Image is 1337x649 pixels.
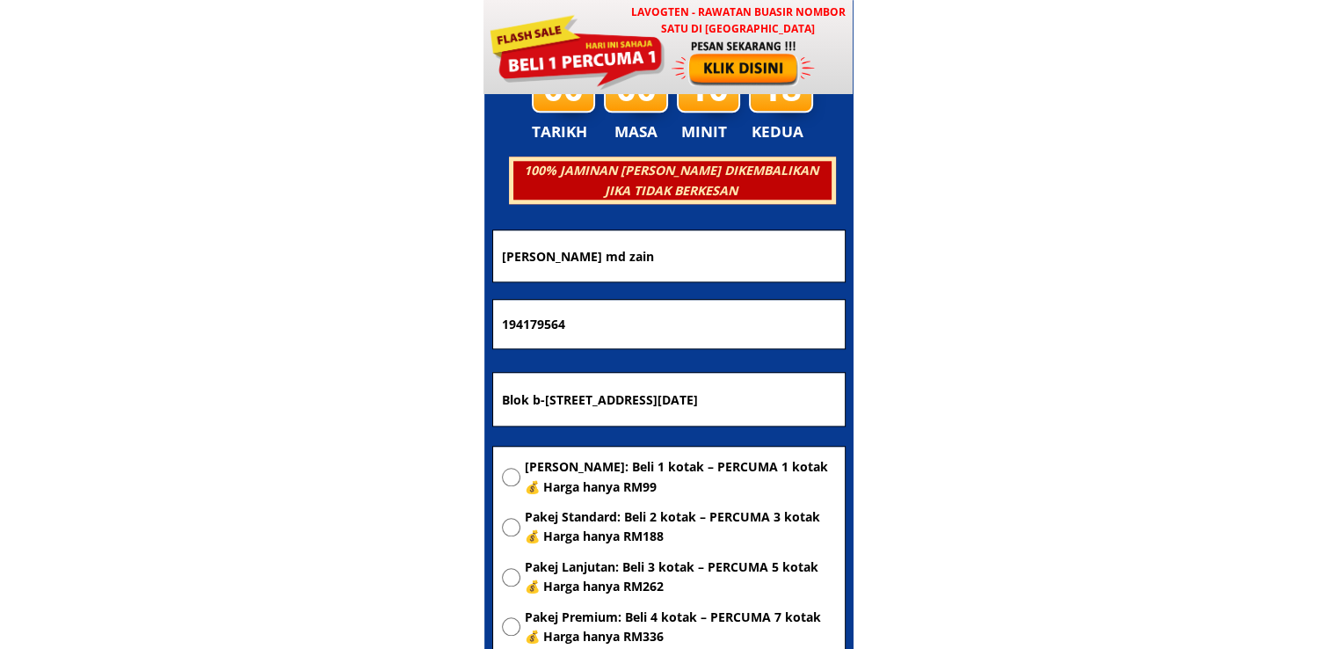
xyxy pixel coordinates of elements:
input: Nombor Telefon Bimbit [498,300,840,349]
h3: TARIKH [532,120,606,144]
h3: MASA [607,120,666,144]
h3: MINIT [681,120,734,144]
span: Pakej Standard: Beli 2 kotak – PERCUMA 3 kotak 💰 Harga hanya RM188 [525,507,836,547]
span: [PERSON_NAME]: Beli 1 kotak – PERCUMA 1 kotak 💰 Harga hanya RM99 [525,457,836,497]
h3: LAVOGTEN - Rawatan Buasir Nombor Satu di [GEOGRAPHIC_DATA] [622,4,854,37]
input: Alamat [498,373,840,426]
input: Nama penuh [498,230,840,281]
span: Pakej Premium: Beli 4 kotak – PERCUMA 7 kotak 💰 Harga hanya RM336 [525,608,836,647]
span: Pakej Lanjutan: Beli 3 kotak – PERCUMA 5 kotak 💰 Harga hanya RM262 [525,558,836,597]
h3: KEDUA [752,120,809,144]
h3: 100% JAMINAN [PERSON_NAME] DIKEMBALIKAN JIKA TIDAK BERKESAN [511,161,831,201]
